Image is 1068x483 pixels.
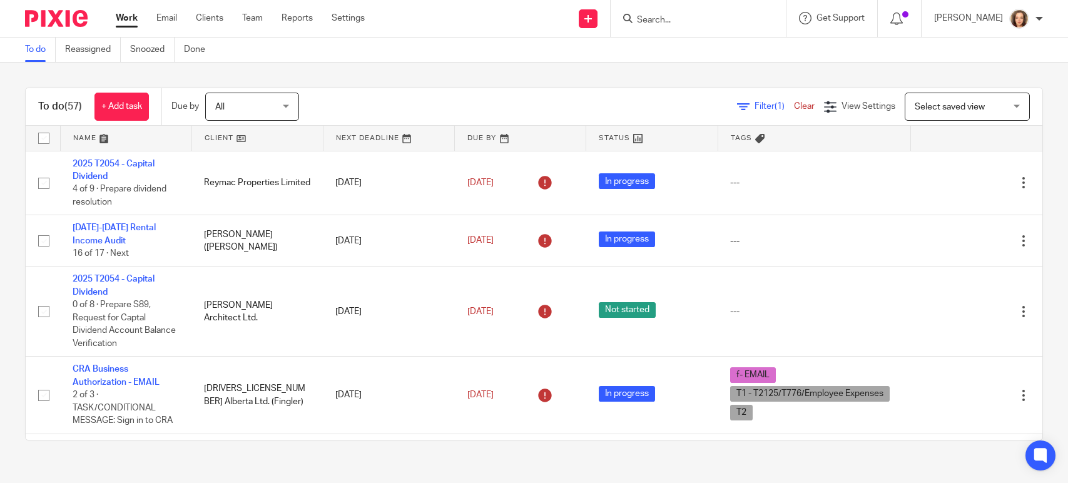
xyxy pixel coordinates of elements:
div: --- [730,305,898,318]
img: avatar-thumb.jpg [1009,9,1029,29]
span: 0 of 8 · Prepare S89, Request for Captal Dividend Account Balance Verification [73,300,176,348]
td: [DATE] [323,215,454,267]
span: 2 of 3 · TASK/CONDITIONAL MESSAGE: Sign in to CRA [73,390,173,425]
div: --- [730,235,898,247]
span: [DATE] [467,307,494,316]
td: [PERSON_NAME] ([PERSON_NAME]) [191,215,323,267]
span: In progress [599,173,655,189]
a: Email [156,12,177,24]
span: [DATE] [467,390,494,399]
td: [DATE] [323,267,454,357]
h1: To do [38,100,82,113]
span: (1) [775,102,785,111]
span: (57) [64,101,82,111]
div: --- [730,176,898,189]
td: [PERSON_NAME] Architect Ltd. [191,267,323,357]
a: Snoozed [130,38,175,62]
a: 2025 T2054 - Capital Dividend [73,160,155,181]
img: Pixie [25,10,88,27]
td: [DATE] [323,151,454,215]
a: Reports [282,12,313,24]
span: [DATE] [467,178,494,187]
span: Not started [599,302,656,318]
a: Done [184,38,215,62]
span: In progress [599,231,655,247]
span: T2 [730,405,753,420]
span: Select saved view [915,103,985,111]
span: In progress [599,386,655,402]
span: [DATE] [467,236,494,245]
td: [DATE] [323,357,454,434]
a: To do [25,38,56,62]
a: [DATE]-[DATE] Rental Income Audit [73,223,156,245]
span: View Settings [842,102,895,111]
td: Reymac Properties Limited [191,151,323,215]
a: Team [242,12,263,24]
a: Settings [332,12,365,24]
td: [DRIVERS_LICENSE_NUMBER] Alberta Ltd. (Fingler) [191,357,323,434]
input: Search [636,15,748,26]
p: [PERSON_NAME] [934,12,1003,24]
span: f- EMAIL [730,367,776,383]
a: Clients [196,12,223,24]
span: Get Support [816,14,865,23]
a: Clear [794,102,815,111]
a: + Add task [94,93,149,121]
a: Reassigned [65,38,121,62]
p: Due by [171,100,199,113]
span: All [215,103,225,111]
span: T1 - T2125/T776/Employee Expenses [730,386,890,402]
span: Filter [755,102,794,111]
a: 2025 T2054 - Capital Dividend [73,275,155,296]
span: 16 of 17 · Next [73,249,129,258]
span: 4 of 9 · Prepare dividend resolution [73,185,166,206]
span: Tags [731,135,752,141]
a: CRA Business Authorization - EMAIL [73,365,160,386]
a: Work [116,12,138,24]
